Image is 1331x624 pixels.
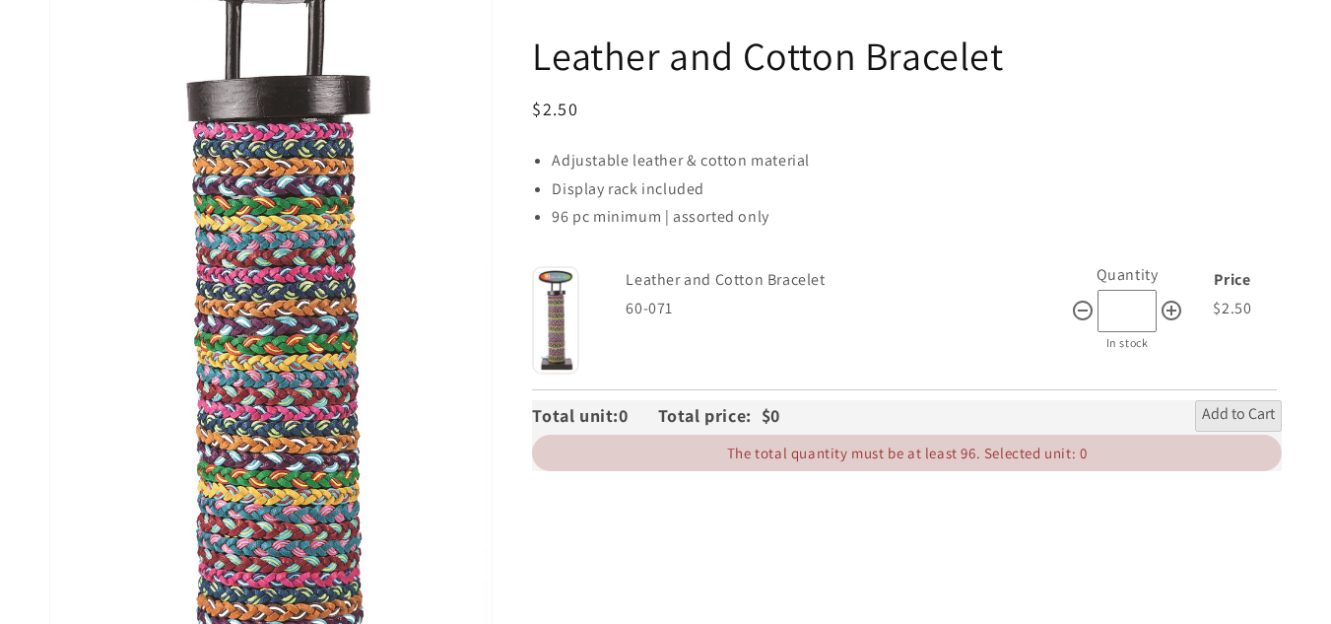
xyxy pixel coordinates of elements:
[1195,400,1282,432] button: Add to Cart
[1202,404,1275,428] span: Add to Cart
[552,175,1282,204] li: Display rack included
[626,295,1071,323] div: 60-071
[1071,332,1183,354] div: In stock
[532,400,761,432] div: Total unit: Total price:
[532,435,1282,471] div: The total quantity must be at least 96. Selected unit: 0
[532,30,1282,81] h1: Leather and Cotton Bracelet
[532,266,579,375] img: Default Title
[1188,266,1277,295] div: Price
[1213,298,1251,318] span: $2.50
[626,266,1066,295] div: Leather and Cotton Bracelet
[619,404,658,427] span: 0
[1097,264,1159,285] label: Quantity
[552,147,1282,175] li: Adjustable leather & cotton material
[552,204,1282,233] li: 96 pc minimum | assorted only
[532,98,578,120] span: $2.50
[762,404,780,427] span: $0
